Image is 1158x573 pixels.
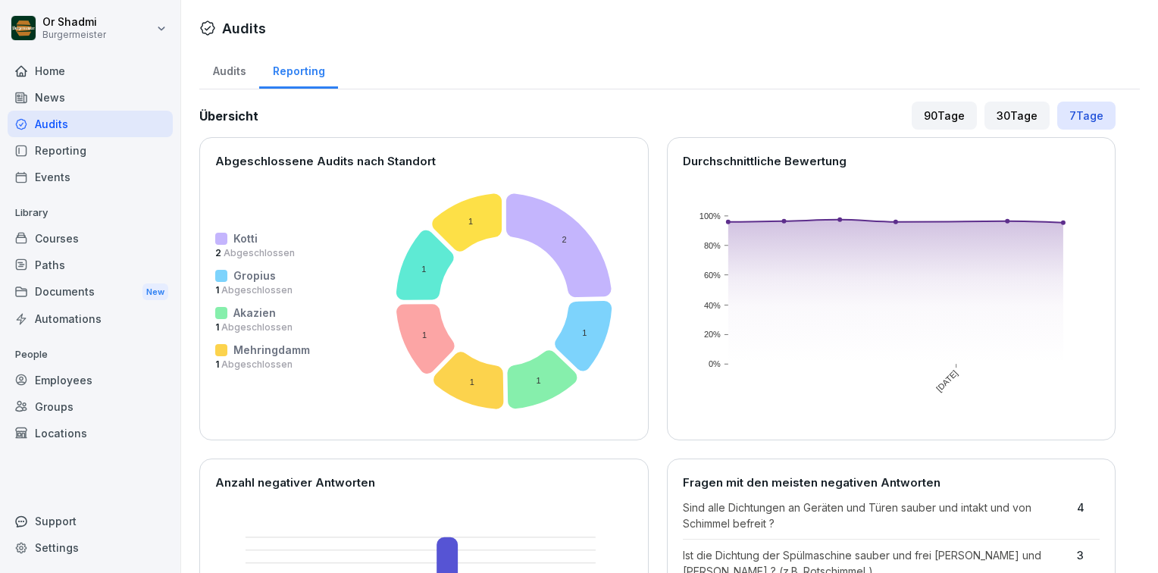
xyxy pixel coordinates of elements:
[142,283,168,301] div: New
[8,278,173,306] div: Documents
[699,211,720,221] text: 100%
[233,305,276,321] p: Akazien
[42,30,106,40] p: Burgermeister
[199,50,259,89] a: Audits
[1057,102,1116,130] div: 7 Tage
[215,246,310,260] p: 2
[8,201,173,225] p: Library
[219,284,293,296] span: Abgeschlossen
[984,102,1050,130] div: 30 Tage
[8,111,173,137] a: Audits
[8,278,173,306] a: DocumentsNew
[8,84,173,111] a: News
[8,393,173,420] a: Groups
[703,330,720,340] text: 20%
[8,252,173,278] a: Paths
[219,321,293,333] span: Abgeschlossen
[8,164,173,190] a: Events
[259,50,338,89] a: Reporting
[215,474,633,492] p: Anzahl negativer Antworten
[8,508,173,534] div: Support
[8,343,173,367] p: People
[683,153,1100,171] p: Durchschnittliche Bewertung
[215,283,310,297] p: 1
[8,305,173,332] a: Automations
[219,359,293,370] span: Abgeschlossen
[215,358,310,371] p: 1
[703,301,720,310] text: 40%
[199,107,258,125] h2: Übersicht
[683,474,1100,492] p: Fragen mit den meisten negativen Antworten
[8,58,173,84] a: Home
[8,225,173,252] a: Courses
[8,137,173,164] a: Reporting
[683,499,1070,531] p: Sind alle Dichtungen an Geräten und Türen sauber und intakt und von Schimmel befreit ?
[215,153,633,171] p: Abgeschlossene Audits nach Standort
[233,268,276,283] p: Gropius
[42,16,106,29] p: Or Shadmi
[1077,499,1100,531] p: 4
[703,271,720,280] text: 60%
[934,368,959,393] text: [DATE]
[703,241,720,250] text: 80%
[912,102,977,130] div: 90 Tage
[233,230,258,246] p: Kotti
[709,360,721,369] text: 0%
[8,420,173,446] a: Locations
[233,342,310,358] p: Mehringdamm
[221,247,295,258] span: Abgeschlossen
[215,321,310,334] p: 1
[8,534,173,561] a: Settings
[222,18,266,39] h1: Audits
[8,367,173,393] a: Employees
